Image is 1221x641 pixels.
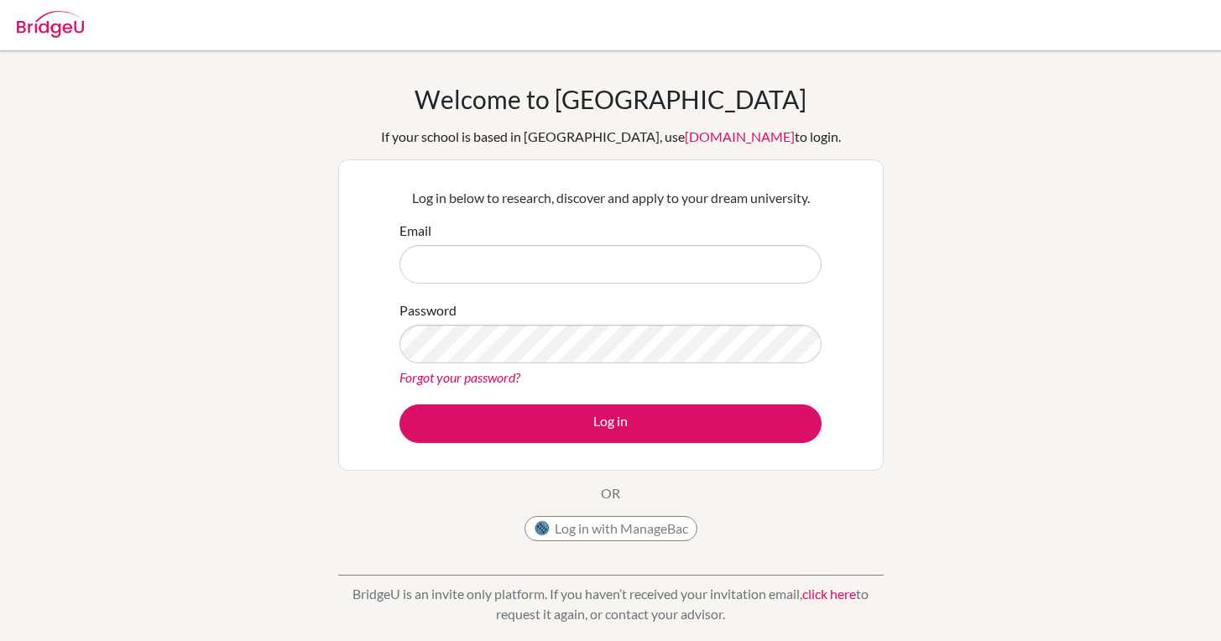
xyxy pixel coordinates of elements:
[399,188,822,208] p: Log in below to research, discover and apply to your dream university.
[399,404,822,443] button: Log in
[524,516,697,541] button: Log in with ManageBac
[17,11,84,38] img: Bridge-U
[399,221,431,241] label: Email
[685,128,795,144] a: [DOMAIN_NAME]
[381,127,841,147] div: If your school is based in [GEOGRAPHIC_DATA], use to login.
[802,586,856,602] a: click here
[338,584,884,624] p: BridgeU is an invite only platform. If you haven’t received your invitation email, to request it ...
[415,84,806,114] h1: Welcome to [GEOGRAPHIC_DATA]
[399,369,520,385] a: Forgot your password?
[399,300,457,320] label: Password
[601,483,620,503] p: OR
